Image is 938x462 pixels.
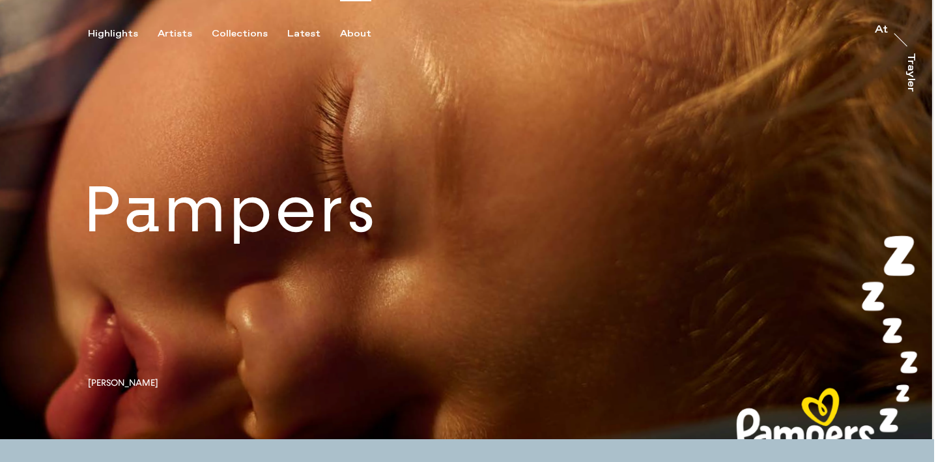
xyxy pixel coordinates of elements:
button: Artists [158,28,212,40]
div: Latest [287,28,320,40]
div: Collections [212,28,268,40]
div: About [340,28,371,40]
div: Trayler [905,53,916,92]
button: Latest [287,28,340,40]
button: Highlights [88,28,158,40]
div: Highlights [88,28,138,40]
div: Artists [158,28,192,40]
a: At [875,25,888,38]
button: About [340,28,391,40]
button: Collections [212,28,287,40]
a: Trayler [903,53,916,106]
